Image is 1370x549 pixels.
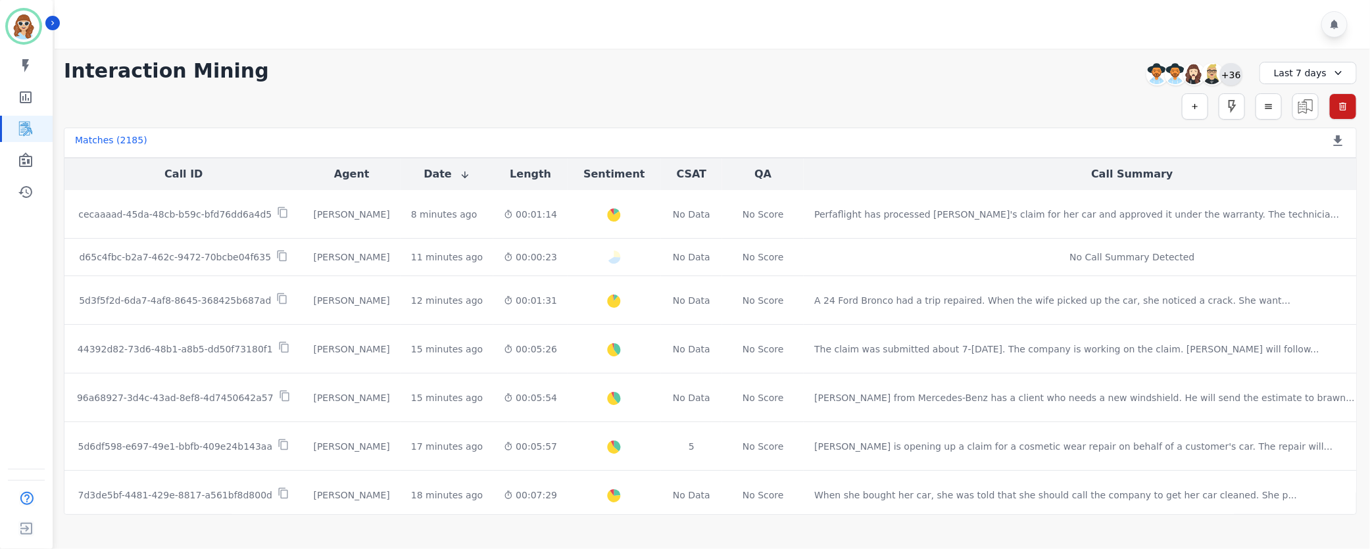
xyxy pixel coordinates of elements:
[78,208,272,221] p: cecaaaad-45da-48cb-b59c-bfd76dd6a4d5
[672,294,712,307] div: No Data
[510,166,551,182] button: Length
[672,440,712,453] div: 5
[314,251,390,264] div: [PERSON_NAME]
[411,208,477,221] div: 8 minutes ago
[504,440,557,453] div: 00:05:57
[814,343,1319,356] div: The claim was submitted about 7-[DATE]. The company is working on the claim. [PERSON_NAME] will f...
[677,166,707,182] button: CSAT
[64,59,269,83] h1: Interaction Mining
[504,251,557,264] div: 00:00:23
[411,489,483,502] div: 18 minutes ago
[814,208,1339,221] div: Perfaflight has processed [PERSON_NAME]'s claim for her car and approved it under the warranty. T...
[424,166,470,182] button: Date
[77,391,274,404] p: 96a68927-3d4c-43ad-8ef8-4d7450642a57
[814,440,1333,453] div: [PERSON_NAME] is opening up a claim for a cosmetic wear repair on behalf of a customer's car. The...
[8,11,39,42] img: Bordered avatar
[743,251,784,264] div: No Score
[79,294,271,307] p: 5d3f5f2d-6da7-4af8-8645-368425b687ad
[75,133,147,152] div: Matches ( 2185 )
[314,294,390,307] div: [PERSON_NAME]
[743,489,784,502] div: No Score
[504,294,557,307] div: 00:01:31
[814,294,1290,307] div: A 24 Ford Bronco had a trip repaired. When the wife picked up the car, she noticed a crack. She w...
[78,440,272,453] p: 5d6df598-e697-49e1-bbfb-409e24b143aa
[672,391,712,404] div: No Data
[1220,63,1242,85] div: +36
[504,208,557,221] div: 00:01:14
[78,489,272,502] p: 7d3de5bf-4481-429e-8817-a561bf8d800d
[314,440,390,453] div: [PERSON_NAME]
[672,208,712,221] div: No Data
[314,343,390,356] div: [PERSON_NAME]
[743,208,784,221] div: No Score
[314,489,390,502] div: [PERSON_NAME]
[814,391,1355,404] div: [PERSON_NAME] from Mercedes-Benz has a client who needs a new windshield. He will send the estima...
[672,343,712,356] div: No Data
[672,489,712,502] div: No Data
[411,440,483,453] div: 17 minutes ago
[743,440,784,453] div: No Score
[411,251,483,264] div: 11 minutes ago
[1260,62,1357,84] div: Last 7 days
[743,391,784,404] div: No Score
[743,294,784,307] div: No Score
[504,343,557,356] div: 00:05:26
[411,391,483,404] div: 15 minutes ago
[1091,166,1173,182] button: Call Summary
[79,251,271,264] p: d65c4fbc-b2a7-462c-9472-70bcbe04f635
[314,208,390,221] div: [PERSON_NAME]
[504,391,557,404] div: 00:05:54
[504,489,557,502] div: 00:07:29
[334,166,370,182] button: Agent
[743,343,784,356] div: No Score
[78,343,273,356] p: 44392d82-73d6-48b1-a8b5-dd50f73180f1
[314,391,390,404] div: [PERSON_NAME]
[814,489,1297,502] div: When she bought her car, she was told that she should call the company to get her car cleaned. Sh...
[754,166,771,182] button: QA
[411,294,483,307] div: 12 minutes ago
[672,251,712,264] div: No Data
[164,166,203,182] button: Call ID
[411,343,483,356] div: 15 minutes ago
[583,166,645,182] button: Sentiment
